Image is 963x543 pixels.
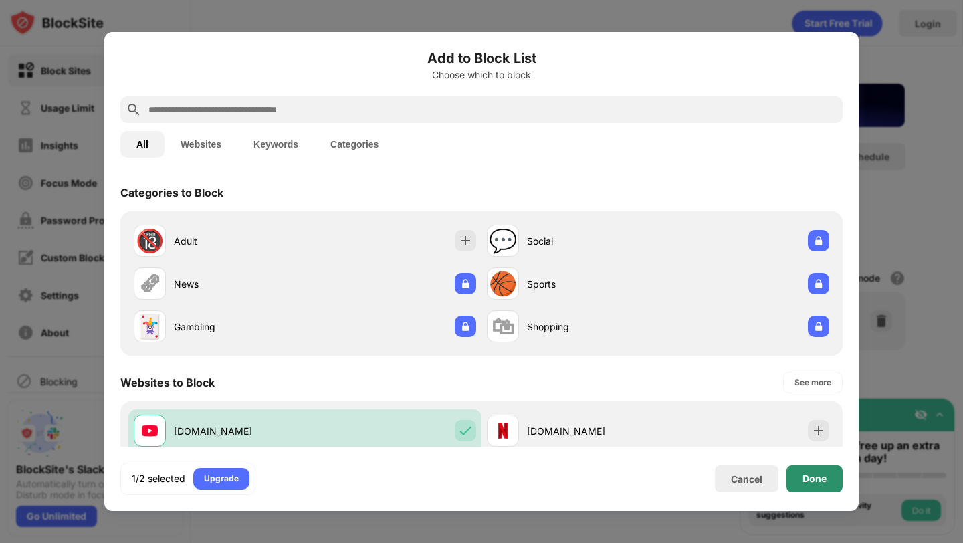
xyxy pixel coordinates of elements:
button: Keywords [237,131,314,158]
div: 💬 [489,227,517,255]
div: Done [802,473,827,484]
div: Social [527,234,658,248]
img: search.svg [126,102,142,118]
div: Choose which to block [120,70,843,80]
div: 🛍 [492,313,514,340]
div: Adult [174,234,305,248]
div: Upgrade [204,472,239,485]
h6: Add to Block List [120,48,843,68]
div: [DOMAIN_NAME] [527,424,658,438]
div: 🗞 [138,270,161,298]
div: 🏀 [489,270,517,298]
div: Shopping [527,320,658,334]
button: Websites [165,131,237,158]
button: All [120,131,165,158]
div: Sports [527,277,658,291]
button: Categories [314,131,395,158]
div: Websites to Block [120,376,215,389]
div: Categories to Block [120,186,223,199]
div: 🃏 [136,313,164,340]
div: Cancel [731,473,762,485]
div: Gambling [174,320,305,334]
div: [DOMAIN_NAME] [174,424,305,438]
img: favicons [142,423,158,439]
div: See more [794,376,831,389]
div: News [174,277,305,291]
img: favicons [495,423,511,439]
div: 1/2 selected [132,472,185,485]
div: 🔞 [136,227,164,255]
